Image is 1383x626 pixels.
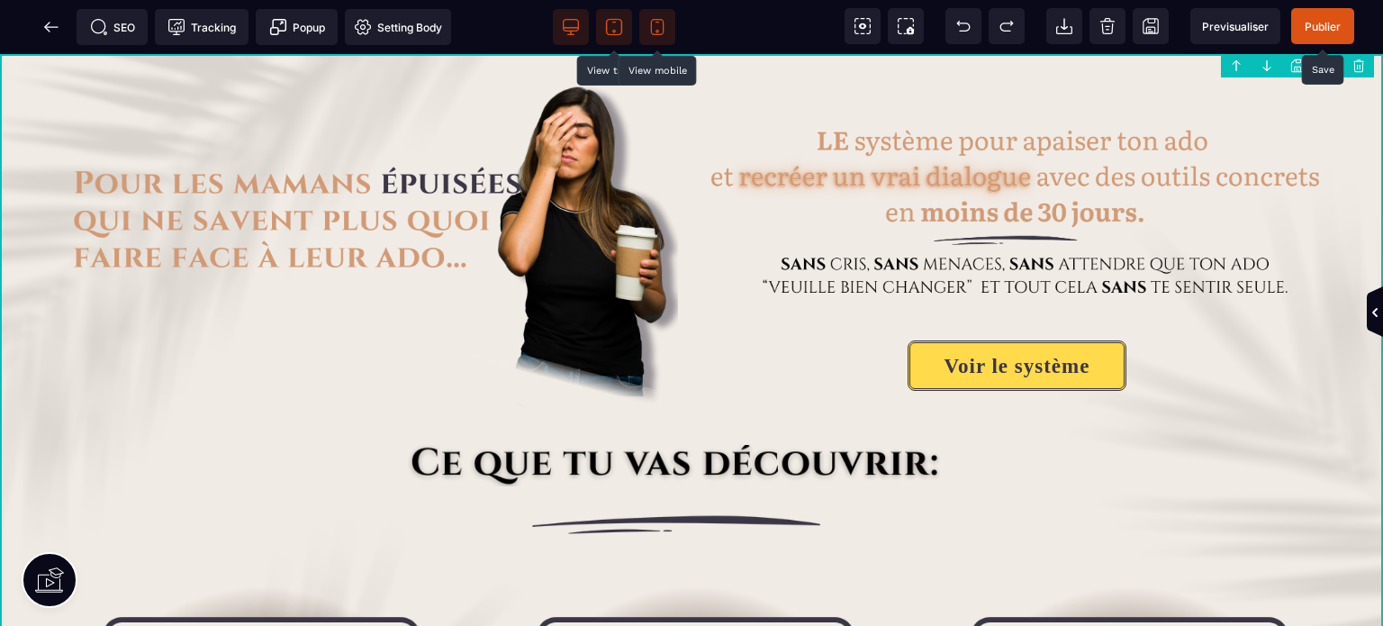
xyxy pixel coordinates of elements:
span: Setting Body [354,18,442,36]
img: f8636147bfda1fd022e1d76bfd7628a5_ce_que_tu_vas_decouvrir_2.png [293,391,1090,432]
img: 63f4c409e7f46aecdeac9a3719e2316b_607fc51804710576c4ee89d9470ef417_sous_titre_1_(1).png [705,54,1329,259]
span: SEO [90,18,135,36]
span: Preview [1190,8,1280,44]
span: View components [845,8,881,44]
span: Publier [1305,20,1341,33]
span: Previsualiser [1202,20,1269,33]
span: Tracking [167,18,236,36]
img: 6c492f36aea34ef07171f02ac7f1e163_titre_1.png [54,9,678,360]
span: Screenshot [888,8,924,44]
img: 22cb71c7f26e2941395524cacad8b909_trait.png [27,436,1356,505]
button: Voir le système [908,286,1126,337]
span: Popup [269,18,325,36]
